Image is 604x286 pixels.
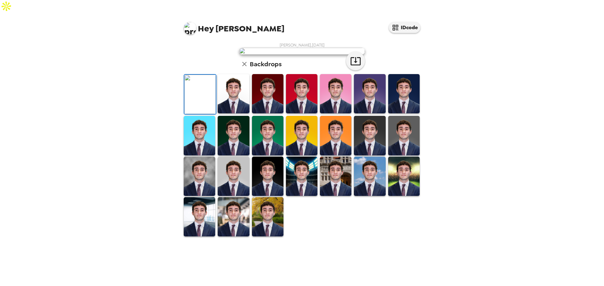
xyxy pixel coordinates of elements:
[184,75,216,114] img: Original
[184,19,284,33] span: [PERSON_NAME]
[250,59,282,69] h6: Backdrops
[239,48,365,55] img: user
[198,23,214,34] span: Hey
[280,42,325,48] span: [PERSON_NAME] , [DATE]
[184,22,196,35] img: profile pic
[389,22,420,33] button: IDcode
